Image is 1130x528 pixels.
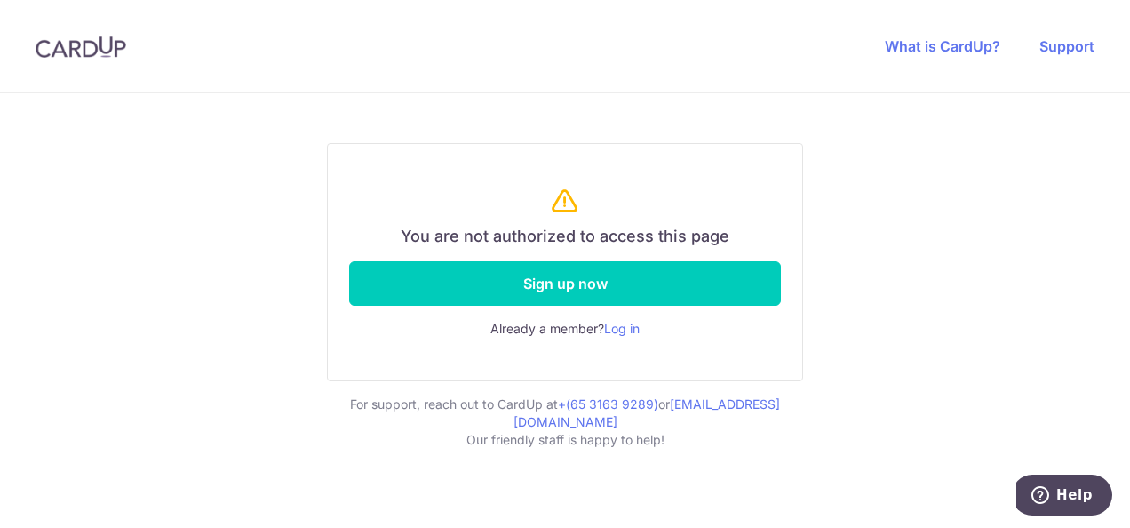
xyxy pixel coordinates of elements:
iframe: Opens a widget where you can find more information [1016,475,1112,519]
div: Already a member? [349,320,781,338]
a: [EMAIL_ADDRESS][DOMAIN_NAME] [513,396,781,429]
a: Sign up now [349,261,781,306]
h6: You are not authorized to access this page [349,227,781,247]
p: Our friendly staff is happy to help! [327,431,803,449]
img: CardUp Logo [36,36,126,58]
p: For support, reach out to CardUp at or [327,396,803,431]
a: Log in [604,321,640,336]
a: What is CardUp? [885,37,1000,55]
a: Support [1039,37,1094,55]
a: +(65 3163 9289) [558,396,658,412]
